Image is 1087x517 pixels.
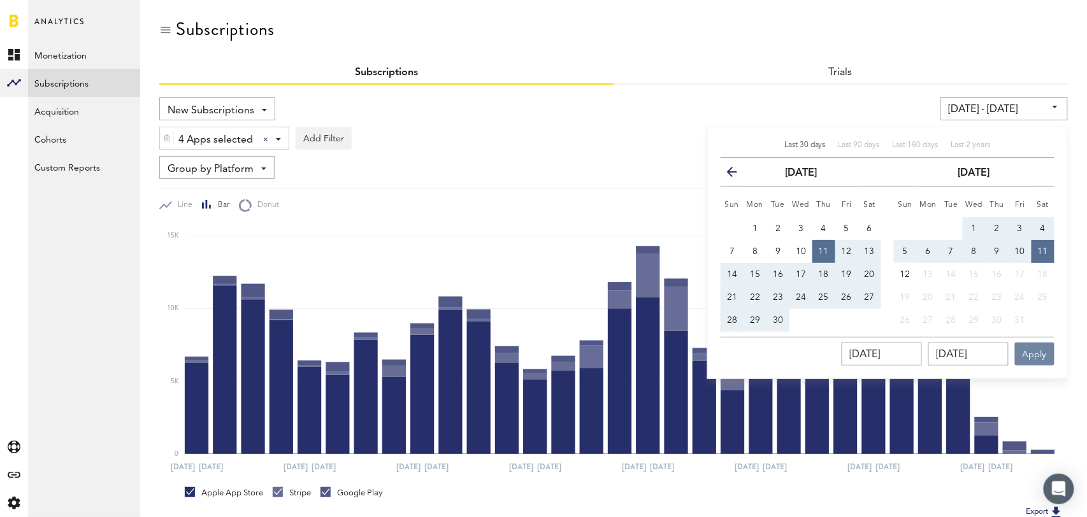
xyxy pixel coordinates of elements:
button: 8 [744,240,767,263]
div: Delete [160,127,174,149]
button: 13 [858,240,881,263]
span: 28 [946,316,956,325]
span: New Subscriptions [168,100,254,122]
button: 10 [1009,240,1032,263]
button: Add Filter [296,127,352,150]
text: 5K [171,378,179,385]
text: [DATE] [622,462,646,473]
button: 4 [812,217,835,240]
span: 17 [796,270,806,279]
text: 0 [175,451,178,457]
span: 24 [796,293,806,302]
span: 30 [773,316,783,325]
img: trash_awesome_blue.svg [163,134,171,143]
input: __/__/____ [842,343,922,365]
small: Wednesday [966,201,983,209]
span: Analytics [34,14,85,41]
small: Friday [1015,201,1025,209]
button: 26 [894,309,917,332]
span: 2 [995,224,1000,233]
span: Last 180 days [893,141,939,149]
button: 19 [835,263,858,286]
span: 1 [752,224,758,233]
span: 4 [1040,224,1046,233]
button: 8 [963,240,986,263]
span: 25 [819,293,829,302]
span: 31 [1015,316,1025,325]
small: Thursday [990,201,1005,209]
strong: [DATE] [958,168,990,178]
div: Apple App Store [185,487,263,499]
button: 14 [721,263,744,286]
button: 20 [917,286,940,309]
button: 22 [963,286,986,309]
small: Sunday [898,201,913,209]
span: 9 [775,247,781,256]
input: __/__/____ [928,343,1009,365]
span: 18 [1038,270,1048,279]
span: 27 [865,293,875,302]
div: Open Intercom Messenger [1044,474,1074,504]
button: 14 [940,263,963,286]
span: Last 30 days [784,141,826,149]
button: 7 [940,240,963,263]
text: 15K [167,233,179,239]
button: 16 [986,263,1009,286]
div: Clear [263,137,268,142]
button: 30 [986,309,1009,332]
span: 9 [995,247,1000,256]
button: 29 [744,309,767,332]
span: 22 [750,293,760,302]
span: 23 [992,293,1002,302]
button: 2 [767,217,789,240]
span: 16 [773,270,783,279]
small: Saturday [864,201,876,209]
button: 25 [812,286,835,309]
span: 5 [844,224,849,233]
strong: [DATE] [785,168,817,178]
button: 29 [963,309,986,332]
button: 23 [986,286,1009,309]
button: 21 [940,286,963,309]
a: Trials [829,67,853,78]
button: 18 [1032,263,1055,286]
span: 26 [900,316,911,325]
text: [DATE] [847,462,872,473]
small: Friday [842,201,852,209]
span: 14 [727,270,737,279]
text: [DATE] [199,462,223,473]
span: 2 [775,224,781,233]
span: 22 [969,293,979,302]
span: 27 [923,316,933,325]
span: 18 [819,270,829,279]
span: 10 [796,247,806,256]
span: 14 [946,270,956,279]
span: 11 [819,247,829,256]
span: 20 [923,293,933,302]
button: 15 [963,263,986,286]
span: 19 [842,270,852,279]
text: [DATE] [509,462,533,473]
button: 12 [835,240,858,263]
span: 3 [798,224,803,233]
button: 11 [1032,240,1055,263]
text: [DATE] [171,462,195,473]
a: Cohorts [28,125,140,153]
span: Group by Platform [168,159,254,180]
button: 7 [721,240,744,263]
span: 11 [1038,247,1048,256]
span: 23 [773,293,783,302]
span: 26 [842,293,852,302]
span: 3 [1018,224,1023,233]
button: 16 [767,263,789,286]
button: 5 [894,240,917,263]
span: Last 90 days [839,141,880,149]
text: [DATE] [284,462,308,473]
button: 1 [963,217,986,240]
button: Apply [1015,343,1055,365]
button: 3 [789,217,812,240]
text: [DATE] [424,462,449,473]
button: 13 [917,263,940,286]
small: Monday [747,201,764,209]
text: [DATE] [537,462,561,473]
